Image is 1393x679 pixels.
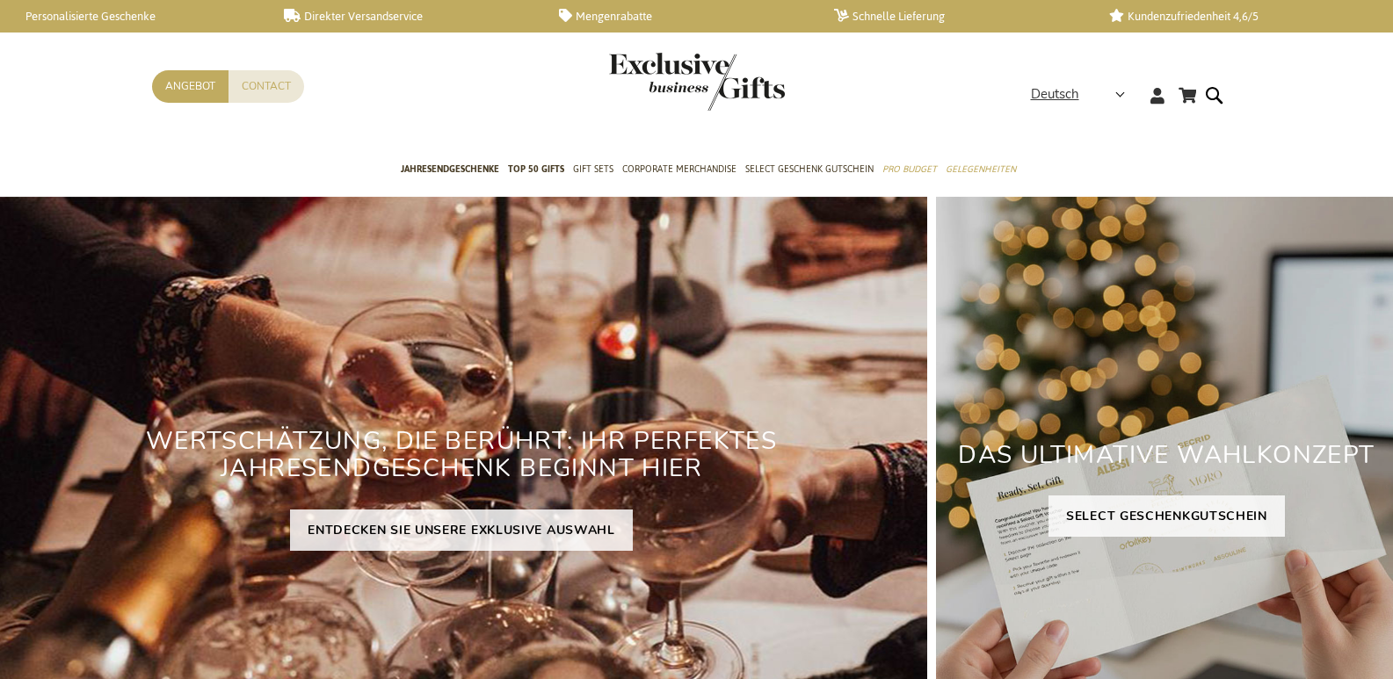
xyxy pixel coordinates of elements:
a: Schnelle Lieferung [834,9,1081,24]
span: Gift Sets [573,160,613,178]
a: Contact [229,70,304,103]
a: Gift Sets [573,148,613,192]
a: store logo [609,53,697,111]
a: Kundenzufriedenheit 4,6/5 [1109,9,1356,24]
a: ENTDECKEN SIE UNSERE EXKLUSIVE AUSWAHL [290,509,633,551]
a: Pro Budget [882,148,937,192]
span: TOP 50 Gifts [508,160,564,178]
a: Select Geschenk Gutschein [745,148,874,192]
span: Corporate Merchandise [622,160,736,178]
a: SELECT GESCHENKGUTSCHEIN [1048,495,1285,537]
a: Angebot [152,70,229,103]
a: Mengenrabatte [559,9,806,24]
a: Gelegenheiten [946,148,1016,192]
a: TOP 50 Gifts [508,148,564,192]
a: Corporate Merchandise [622,148,736,192]
span: Gelegenheiten [946,160,1016,178]
a: Direkter Versandservice [284,9,531,24]
span: Pro Budget [882,160,937,178]
a: Personalisierte Geschenke [9,9,256,24]
img: Exclusive Business gifts logo [609,53,785,111]
span: Jahresendgeschenke [401,160,499,178]
span: Deutsch [1031,84,1079,105]
span: Select Geschenk Gutschein [745,160,874,178]
a: Jahresendgeschenke [401,148,499,192]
